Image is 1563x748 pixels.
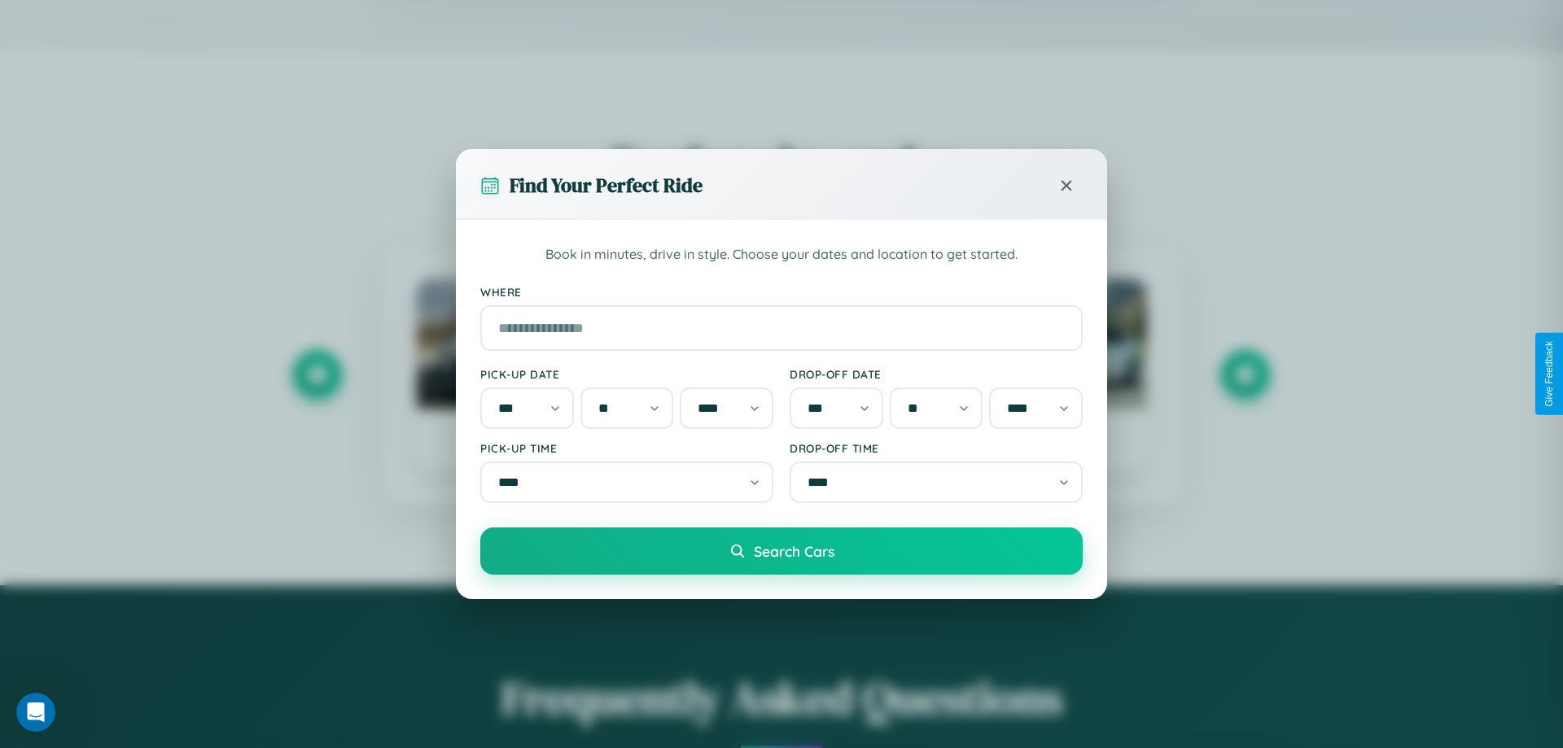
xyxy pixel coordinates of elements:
label: Pick-up Date [480,367,773,381]
button: Search Cars [480,527,1083,575]
h3: Find Your Perfect Ride [510,172,703,199]
p: Book in minutes, drive in style. Choose your dates and location to get started. [480,244,1083,265]
label: Pick-up Time [480,441,773,455]
label: Drop-off Date [790,367,1083,381]
label: Drop-off Time [790,441,1083,455]
span: Search Cars [754,542,834,560]
label: Where [480,285,1083,299]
